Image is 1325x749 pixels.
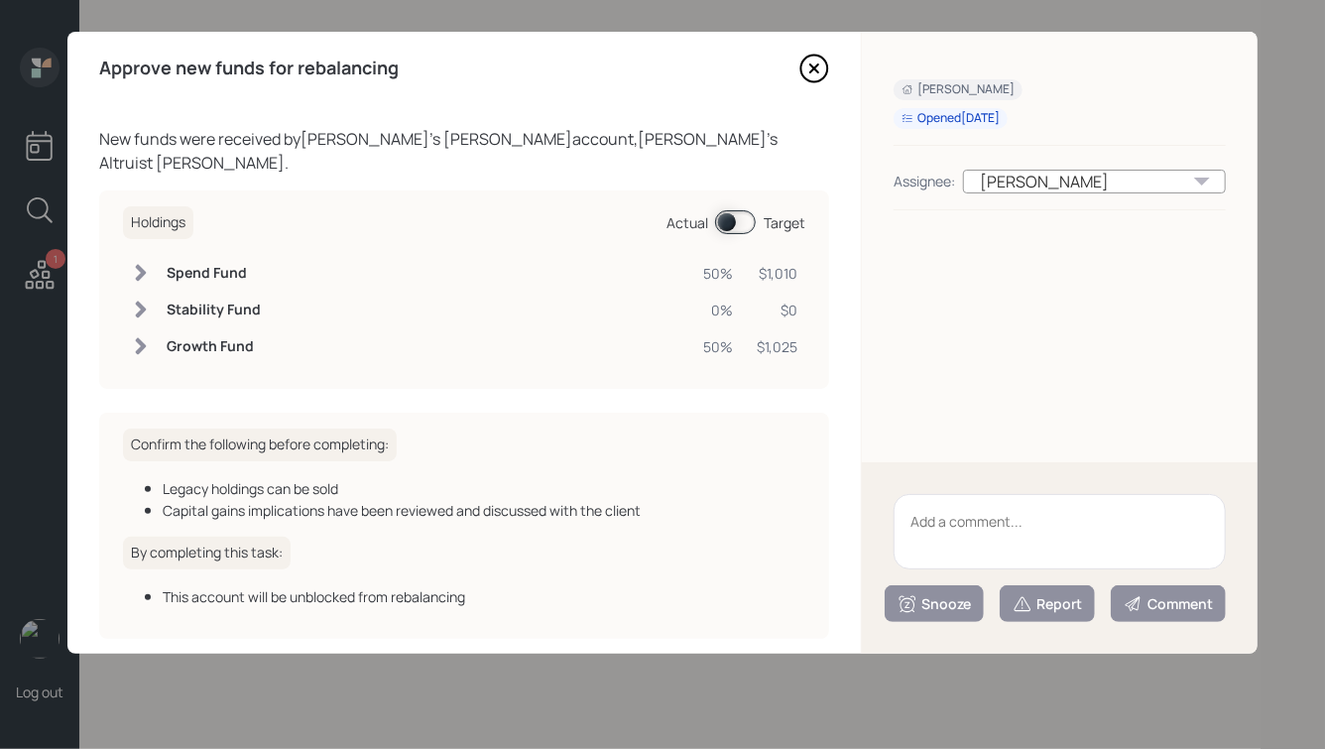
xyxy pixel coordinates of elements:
div: 50% [703,263,733,284]
button: Snooze [885,585,984,622]
div: [PERSON_NAME] [963,170,1226,193]
div: $1,010 [757,263,797,284]
div: New funds were received by [PERSON_NAME] 's [PERSON_NAME] account, [PERSON_NAME]'s Altruist [PERS... [99,127,829,175]
div: Comment [1124,594,1213,614]
div: 50% [703,336,733,357]
div: $0 [757,300,797,320]
div: Assignee: [894,171,955,191]
div: Actual [666,212,708,233]
h6: Spend Fund [167,265,261,282]
div: Opened [DATE] [902,110,1000,127]
h4: Approve new funds for rebalancing [99,58,399,79]
div: Legacy holdings can be sold [163,478,805,499]
h6: By completing this task: [123,537,291,569]
h6: Confirm the following before completing: [123,429,397,461]
h6: Stability Fund [167,302,261,318]
div: Snooze [898,594,971,614]
h6: Holdings [123,206,193,239]
div: Capital gains implications have been reviewed and discussed with the client [163,500,805,521]
button: Comment [1111,585,1226,622]
div: Target [764,212,805,233]
div: [PERSON_NAME] [902,81,1015,98]
div: Report [1013,594,1082,614]
h6: Growth Fund [167,338,261,355]
div: This account will be unblocked from rebalancing [163,586,805,607]
div: 0% [703,300,733,320]
button: Report [1000,585,1095,622]
div: $1,025 [757,336,797,357]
